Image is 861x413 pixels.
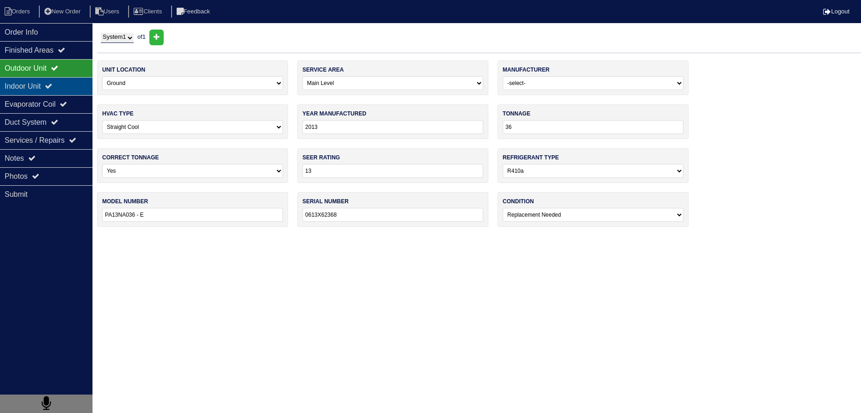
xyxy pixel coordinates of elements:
label: unit location [102,66,145,74]
a: Logout [823,8,849,15]
label: refrigerant type [503,153,559,162]
label: serial number [302,197,349,206]
label: seer rating [302,153,340,162]
label: year manufactured [302,109,366,118]
li: New Order [39,6,88,18]
label: hvac type [102,109,134,118]
label: tonnage [503,109,530,118]
a: Clients [128,8,169,15]
label: service area [302,66,344,74]
li: Users [90,6,127,18]
a: Users [90,8,127,15]
label: condition [503,197,534,206]
li: Feedback [171,6,217,18]
label: model number [102,197,148,206]
label: correct tonnage [102,153,159,162]
li: Clients [128,6,169,18]
div: of 1 [97,30,861,45]
a: New Order [39,8,88,15]
label: manufacturer [503,66,549,74]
